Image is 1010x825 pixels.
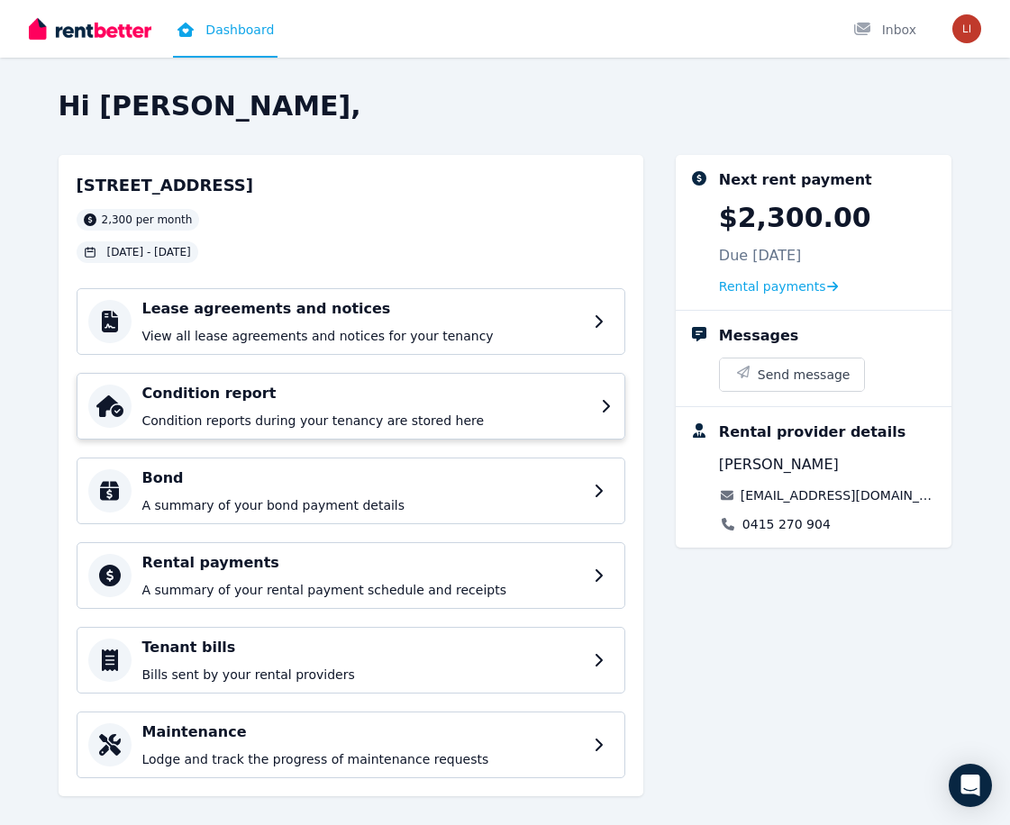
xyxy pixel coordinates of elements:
[719,202,871,234] p: $2,300.00
[952,14,981,43] img: Lisa Frederick Harder
[719,454,839,476] span: [PERSON_NAME]
[142,327,583,345] p: View all lease agreements and notices for your tenancy
[142,721,583,743] h4: Maintenance
[741,486,938,504] a: [EMAIL_ADDRESS][DOMAIN_NAME]
[758,366,851,384] span: Send message
[853,21,916,39] div: Inbox
[719,325,798,347] div: Messages
[142,581,583,599] p: A summary of your rental payment schedule and receipts
[142,496,583,514] p: A summary of your bond payment details
[719,277,839,295] a: Rental payments
[142,412,590,430] p: Condition reports during your tenancy are stored here
[142,552,583,574] h4: Rental payments
[107,245,191,259] span: [DATE] - [DATE]
[742,515,831,533] a: 0415 270 904
[142,467,583,489] h4: Bond
[142,637,583,658] h4: Tenant bills
[719,169,872,191] div: Next rent payment
[142,298,583,320] h4: Lease agreements and notices
[142,750,583,768] p: Lodge and track the progress of maintenance requests
[102,213,193,227] span: 2,300 per month
[29,15,151,42] img: RentBetter
[59,90,952,122] h2: Hi [PERSON_NAME],
[719,245,802,267] p: Due [DATE]
[142,666,583,684] p: Bills sent by your rental providers
[949,764,992,807] div: Open Intercom Messenger
[77,173,254,198] h2: [STREET_ADDRESS]
[719,422,905,443] div: Rental provider details
[720,358,865,391] button: Send message
[142,383,590,404] h4: Condition report
[719,277,826,295] span: Rental payments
